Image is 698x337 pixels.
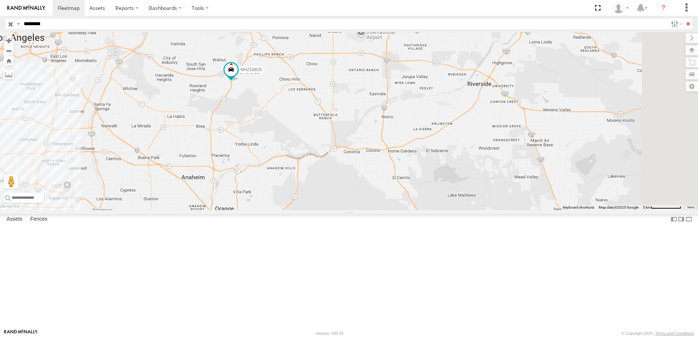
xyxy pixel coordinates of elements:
[610,3,632,13] div: Zulema McIntosch
[241,67,262,72] span: NHZ10915
[15,19,21,29] label: Search Query
[621,331,694,336] div: © Copyright 2025 -
[3,214,26,224] label: Assets
[687,206,695,209] a: Terms
[27,214,51,224] label: Fences
[7,5,45,11] img: rand-logo.svg
[4,56,14,66] button: Zoom Home
[4,69,14,80] label: Measure
[316,331,344,336] div: Version: 305.03
[641,205,683,210] button: Map Scale: 5 km per 79 pixels
[670,214,678,225] label: Dock Summary Table to the Left
[4,36,14,46] button: Zoom in
[563,205,594,210] button: Keyboard shortcuts
[657,2,669,14] i: ?
[685,214,693,225] label: Hide Summary Table
[4,46,14,56] button: Zoom out
[4,330,38,337] a: Visit our Website
[4,174,18,189] button: Drag Pegman onto the map to open Street View
[643,205,651,209] span: 5 km
[668,19,684,29] label: Search Filter Options
[686,81,698,92] label: Map Settings
[655,331,694,336] a: Terms and Conditions
[678,214,685,225] label: Dock Summary Table to the Right
[599,205,638,209] span: Map data ©2025 Google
